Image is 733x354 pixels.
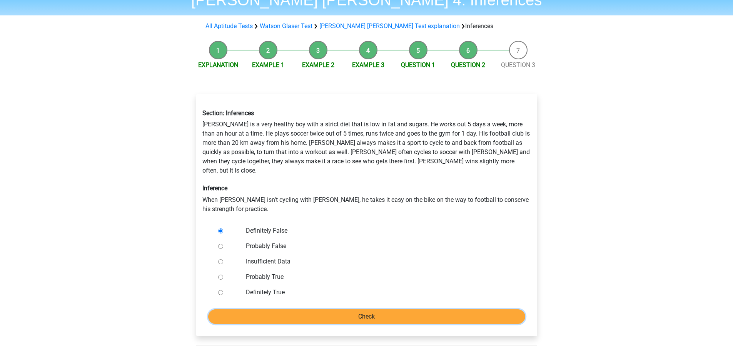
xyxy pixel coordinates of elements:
[205,22,253,30] a: All Aptitude Tests
[451,61,485,69] a: Question 2
[202,185,531,192] h6: Inference
[246,272,512,282] label: Probably True
[501,61,535,69] a: Question 3
[319,22,460,30] a: [PERSON_NAME] [PERSON_NAME] Test explanation
[208,309,525,324] input: Check
[246,288,512,297] label: Definitely True
[252,61,284,69] a: Example 1
[198,61,238,69] a: Explanation
[246,226,512,235] label: Definitely False
[302,61,334,69] a: Example 2
[202,109,531,117] h6: Section: Inferences
[202,22,531,31] div: Inferences
[260,22,312,30] a: Watson Glaser Test
[246,242,512,251] label: Probably False
[352,61,384,69] a: Example 3
[401,61,435,69] a: Question 1
[246,257,512,266] label: Insufficient Data
[197,103,537,220] div: [PERSON_NAME] is a very healthy boy with a strict diet that is low in fat and sugars. He works ou...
